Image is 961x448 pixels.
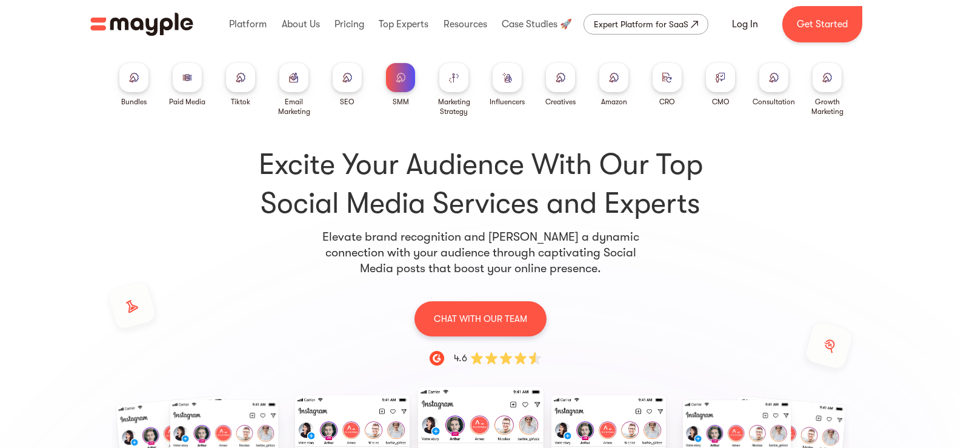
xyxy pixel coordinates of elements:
a: CRO [653,63,682,107]
a: Log In [717,10,773,39]
h1: Excite Your Audience With Our Top Social Media Services and Experts [112,145,849,223]
div: SEO [340,97,354,107]
p: Elevate brand recognition and [PERSON_NAME] a dynamic connection with your audience through capti... [321,229,640,276]
div: CMO [712,97,730,107]
div: Bundles [121,97,147,107]
a: SMM [386,63,415,107]
a: Growth Marketing [805,63,849,116]
div: Pricing [331,5,367,44]
a: home [90,13,193,36]
a: Expert Platform for SaaS [584,14,708,35]
div: SMM [393,97,409,107]
div: About Us [279,5,323,44]
div: Top Experts [376,5,431,44]
div: Creatives [545,97,576,107]
a: SEO [333,63,362,107]
img: Mayple logo [90,13,193,36]
div: Amazon [601,97,627,107]
a: Consultation [753,63,795,107]
p: CHAT WITH OUR TEAM [434,311,527,327]
a: CHAT WITH OUR TEAM [414,301,547,336]
div: Growth Marketing [805,97,849,116]
div: 4.6 [454,351,467,366]
div: Email Marketing [272,97,316,116]
a: Marketing Strategy [432,63,476,116]
div: Platform [226,5,270,44]
a: Paid Media [169,63,205,107]
a: CMO [706,63,735,107]
a: Amazon [599,63,628,107]
a: Creatives [545,63,576,107]
div: Paid Media [169,97,205,107]
a: Get Started [782,6,862,42]
div: Expert Platform for SaaS [594,17,688,32]
a: Email Marketing [272,63,316,116]
a: Tiktok [226,63,255,107]
a: Bundles [119,63,148,107]
div: Influencers [490,97,525,107]
a: Influencers [490,63,525,107]
div: Consultation [753,97,795,107]
div: Resources [441,5,490,44]
div: Marketing Strategy [432,97,476,116]
div: Tiktok [231,97,250,107]
div: CRO [659,97,675,107]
